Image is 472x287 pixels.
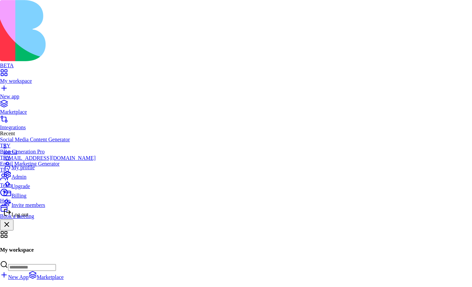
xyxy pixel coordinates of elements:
[11,193,26,199] span: Billing
[3,189,96,199] a: Billing
[3,161,96,171] a: My profile
[11,212,28,217] span: Log out
[3,199,96,208] a: Invite members
[3,149,96,155] div: shir+3
[11,183,30,189] span: Upgrade
[3,143,96,161] a: Sshir+3[EMAIL_ADDRESS][DOMAIN_NAME]
[11,174,26,180] span: Admin
[3,155,96,161] div: [EMAIL_ADDRESS][DOMAIN_NAME]
[11,202,45,208] span: Invite members
[3,143,6,149] span: S
[3,171,96,180] a: Admin
[11,165,35,170] span: My profile
[3,180,96,189] a: Upgrade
